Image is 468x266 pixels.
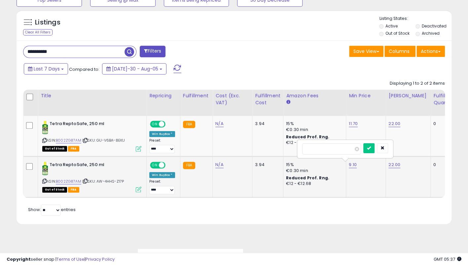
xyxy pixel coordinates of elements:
[379,16,451,22] p: Listing States:
[42,121,141,151] div: ASIN:
[349,120,358,127] a: 11.70
[102,63,166,74] button: [DATE]-30 - Aug-05
[215,92,249,106] div: Cost (Exc. VAT)
[68,187,79,193] span: FBA
[149,172,175,178] div: Win BuyBox *
[69,66,99,72] span: Compared to:
[23,29,53,35] div: Clear All Filters
[385,30,410,36] label: Out of Stock
[422,30,440,36] label: Archived
[41,92,144,99] div: Title
[215,161,223,168] a: N/A
[255,162,278,168] div: 3.94
[28,206,76,213] span: Show: entries
[24,63,68,74] button: Last 7 Days
[34,66,60,72] span: Last 7 Days
[286,121,341,127] div: 15%
[389,48,410,55] span: Columns
[42,162,141,192] div: ASIN:
[388,161,400,168] a: 22.00
[286,99,290,105] small: Amazon Fees.
[215,120,223,127] a: N/A
[286,92,343,99] div: Amazon Fees
[388,120,400,127] a: 22.00
[149,179,175,194] div: Preset:
[151,162,159,168] span: ON
[388,92,428,99] div: [PERSON_NAME]
[42,121,48,134] img: 412QFPiZwdL._SL40_.jpg
[349,161,357,168] a: 9.10
[384,46,415,57] button: Columns
[149,138,175,153] div: Preset:
[68,146,79,152] span: FBA
[286,162,341,168] div: 15%
[422,23,447,29] label: Deactivated
[255,121,278,127] div: 3.94
[50,121,130,129] b: Tetra ReptoSafe, 250 ml
[286,175,329,181] b: Reduced Prof. Rng.
[286,140,341,146] div: €12 - €12.68
[42,162,48,175] img: 412QFPiZwdL._SL40_.jpg
[349,46,383,57] button: Save View
[164,162,175,168] span: OFF
[286,168,341,174] div: €0.30 min
[151,121,159,127] span: ON
[349,92,383,99] div: Min Price
[112,66,158,72] span: [DATE]-30 - Aug-05
[286,127,341,133] div: €0.30 min
[42,187,67,193] span: All listings that are currently out of stock and unavailable for purchase on Amazon
[385,23,398,29] label: Active
[82,138,125,143] span: | SKU: GU-V6BA-8EKU
[433,92,456,106] div: Fulfillable Quantity
[56,179,81,184] a: B002ZG87AM
[183,121,195,128] small: FBA
[433,162,454,168] div: 0
[286,181,341,187] div: €12 - €12.68
[183,92,210,99] div: Fulfillment
[390,80,445,87] div: Displaying 1 to 2 of 2 items
[140,46,165,57] button: Filters
[255,92,280,106] div: Fulfillment Cost
[56,138,81,143] a: B002ZG87AM
[35,18,60,27] h5: Listings
[82,179,124,184] span: | SKU: AW-4HHS-Z17P
[416,46,445,57] button: Actions
[164,121,175,127] span: OFF
[149,92,177,99] div: Repricing
[50,162,130,170] b: Tetra ReptoSafe, 250 ml
[149,131,175,137] div: Win BuyBox *
[433,121,454,127] div: 0
[42,146,67,152] span: All listings that are currently out of stock and unavailable for purchase on Amazon
[183,162,195,169] small: FBA
[286,134,329,140] b: Reduced Prof. Rng.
